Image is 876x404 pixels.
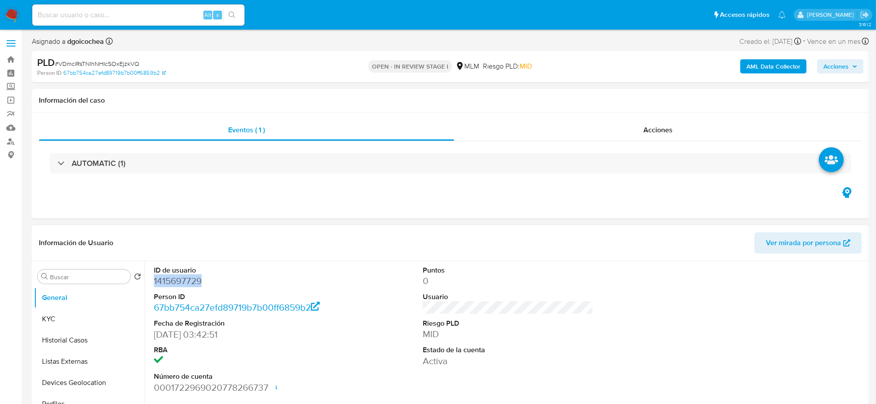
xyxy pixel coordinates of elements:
dd: 0 [423,275,593,287]
div: MLM [455,62,479,71]
button: Ver mirada por persona [754,232,862,254]
a: Notificaciones [778,11,786,19]
span: # VDmclRsTNlhNHIcSOxEjzkVQ [55,59,139,68]
dd: 1415697729 [154,275,325,287]
button: Volver al orden por defecto [134,273,141,283]
h3: AUTOMATIC (1) [72,158,126,168]
dt: Usuario [423,292,593,302]
dd: [DATE] 03:42:51 [154,328,325,341]
span: Asignado a [32,37,104,46]
span: Acciones [643,125,673,135]
a: 67bb754ca27efd89719b7b00ff6859b2 [154,301,320,314]
dt: ID de usuario [154,265,325,275]
dd: 0001722969020778266737 [154,381,325,394]
span: MID [520,61,532,71]
input: Buscar usuario o caso... [32,9,245,21]
span: Accesos rápidos [720,10,769,19]
div: AUTOMATIC (1) [50,153,851,173]
input: Buscar [50,273,127,281]
button: AML Data Collector [740,59,807,73]
dt: Riesgo PLD [423,319,593,328]
h1: Información de Usuario [39,239,113,247]
b: Person ID [37,69,61,77]
dt: Puntos [423,265,593,275]
span: - [803,35,805,47]
b: PLD [37,55,55,69]
p: dalia.goicochea@mercadolibre.com.mx [807,11,857,19]
p: OPEN - IN REVIEW STAGE I [368,60,452,73]
dd: MID [423,328,593,340]
a: 67bb754ca27efd89719b7b00ff6859b2 [63,69,166,77]
button: search-icon [223,9,241,21]
dd: Activa [423,355,593,367]
button: Acciones [817,59,864,73]
button: KYC [34,308,145,330]
a: Salir [860,10,869,19]
button: Devices Geolocation [34,372,145,393]
b: AML Data Collector [746,59,800,73]
span: Ver mirada por persona [766,232,841,254]
span: Alt [204,11,211,19]
h1: Información del caso [39,96,862,105]
span: Eventos ( 1 ) [228,125,265,135]
dt: RBA [154,345,325,355]
button: General [34,287,145,308]
span: s [216,11,219,19]
div: Creado el: [DATE] [739,35,801,47]
dt: Número de cuenta [154,372,325,381]
button: Listas Externas [34,351,145,372]
button: Historial Casos [34,330,145,351]
dt: Fecha de Registración [154,319,325,328]
span: Riesgo PLD: [483,62,532,71]
b: dgoicochea [65,36,104,46]
span: Vence en un mes [807,37,861,46]
button: Buscar [41,273,48,280]
dt: Estado de la cuenta [423,345,593,355]
dt: Person ID [154,292,325,302]
span: Acciones [823,59,849,73]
